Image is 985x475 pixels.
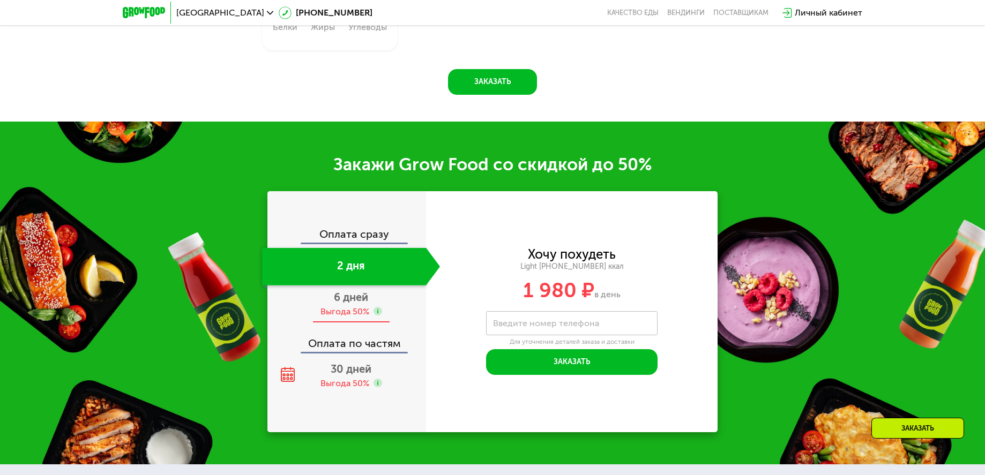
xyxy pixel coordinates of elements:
[493,320,599,326] label: Введите номер телефона
[713,9,768,17] div: поставщикам
[348,23,387,32] div: Углеводы
[273,23,297,32] div: Белки
[528,248,616,260] div: Хочу похудеть
[486,338,658,346] div: Для уточнения деталей заказа и доставки
[268,229,426,243] div: Оплата сразу
[320,378,369,389] div: Выгода 50%
[594,289,621,299] span: в день
[176,9,264,17] span: [GEOGRAPHIC_DATA]
[667,9,705,17] a: Вендинги
[426,262,718,272] div: Light [PHONE_NUMBER] ккал
[448,69,537,95] button: Заказать
[523,278,594,303] span: 1 980 ₽
[311,23,335,32] div: Жиры
[607,9,659,17] a: Качество еды
[320,306,369,318] div: Выгода 50%
[268,327,426,352] div: Оплата по частям
[279,6,372,19] a: [PHONE_NUMBER]
[486,349,658,375] button: Заказать
[871,418,964,439] div: Заказать
[331,363,371,375] span: 30 дней
[334,291,368,304] span: 6 дней
[795,6,862,19] div: Личный кабинет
